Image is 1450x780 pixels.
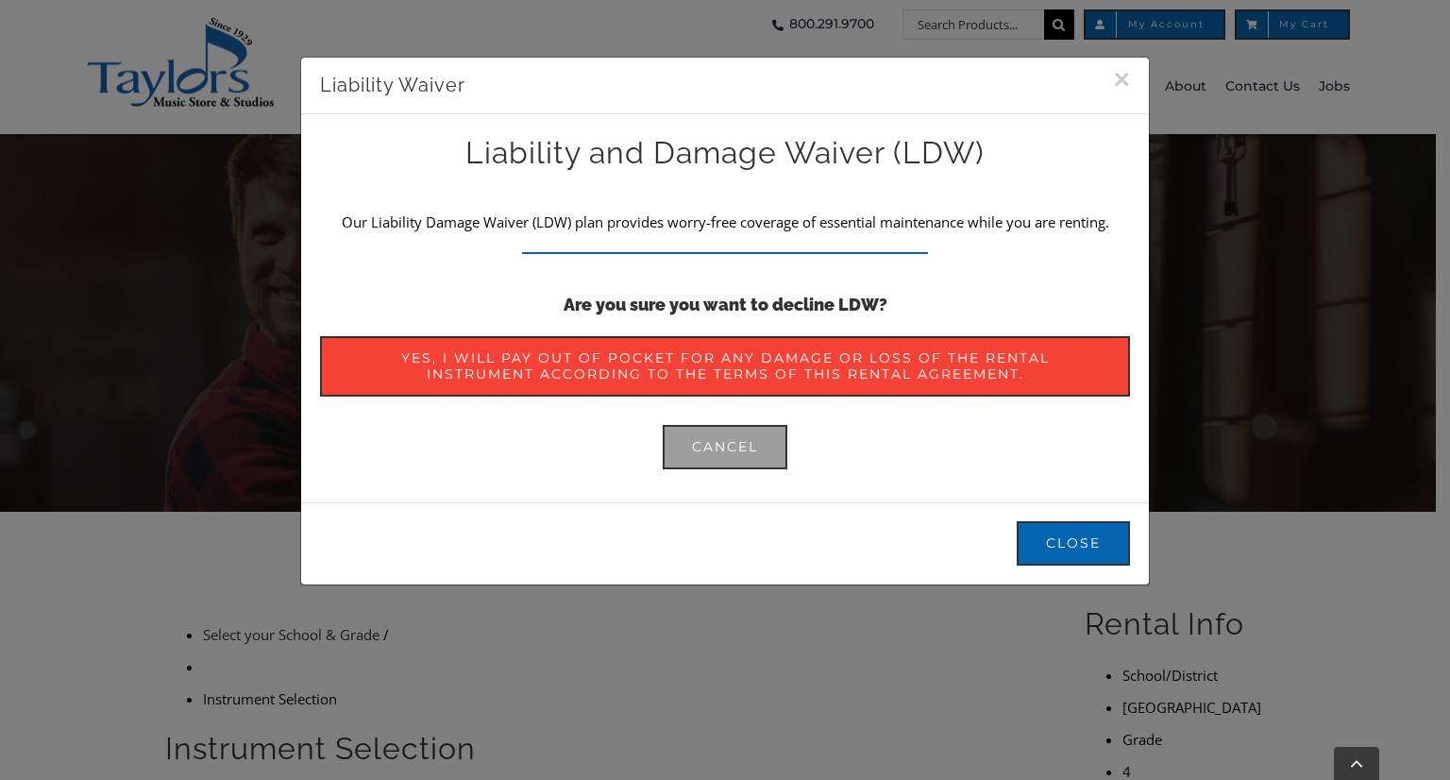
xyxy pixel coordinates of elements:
[320,336,1130,397] a: Yes, I will pay out of pocket for any damage or loss of the rental instrument according to the te...
[320,72,1130,99] h3: Liability Waiver
[663,425,787,469] a: Cancel
[1113,65,1130,93] button: Close
[320,133,1130,173] h2: Liability and Damage Waiver (LDW)
[564,295,887,314] strong: Are you sure you want to decline LDW?
[692,439,758,455] span: Cancel
[320,206,1130,238] p: Our Liability Damage Waiver (LDW) plan provides worry-free coverage of essential maintenance whil...
[1017,521,1130,566] button: Close
[349,350,1101,382] span: Yes, I will pay out of pocket for any damage or loss of the rental instrument according to the te...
